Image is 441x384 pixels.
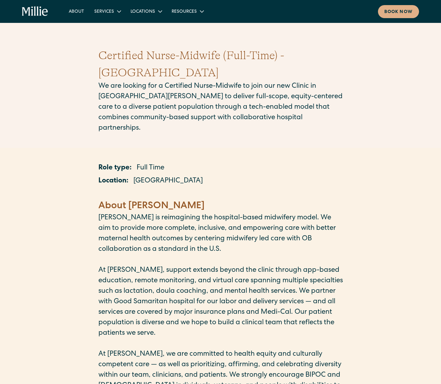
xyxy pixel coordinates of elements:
p: ‍ [98,189,343,200]
p: ‍ [98,255,343,265]
div: Locations [125,6,167,17]
a: Book now [378,5,419,18]
h1: Certified Nurse-Midwife (Full-Time) - [GEOGRAPHIC_DATA] [98,47,343,81]
p: [PERSON_NAME] is reimagining the hospital-based midwifery model. We aim to provide more complete,... [98,213,343,255]
p: Location: [98,176,128,187]
p: At [PERSON_NAME], support extends beyond the clinic through app-based education, remote monitorin... [98,265,343,339]
p: Role type: [98,163,132,174]
div: Services [94,9,114,15]
div: Locations [131,9,155,15]
div: Resources [167,6,208,17]
div: Book now [384,9,413,16]
div: Resources [172,9,197,15]
a: home [22,6,48,17]
p: We are looking for a Certified Nurse-Midwife to join our new Clinic in [GEOGRAPHIC_DATA][PERSON_N... [98,81,343,134]
strong: About [PERSON_NAME] [98,202,204,211]
div: Services [89,6,125,17]
a: About [64,6,89,17]
p: Full Time [137,163,164,174]
p: ‍ [98,339,343,349]
p: [GEOGRAPHIC_DATA] [133,176,203,187]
